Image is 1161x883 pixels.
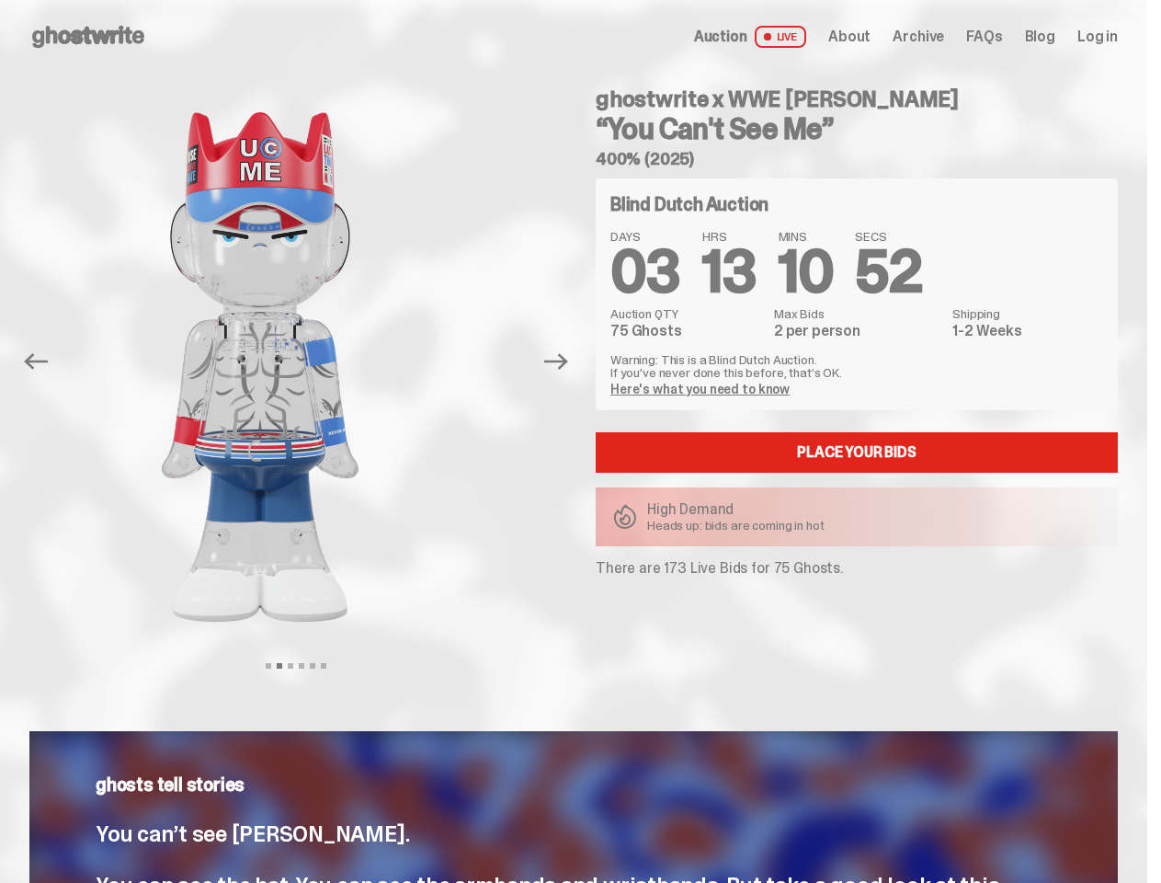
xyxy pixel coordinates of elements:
button: View slide 1 [266,663,271,669]
span: 10 [779,234,834,310]
dt: Max Bids [774,307,941,320]
a: Blog [1025,29,1055,44]
p: High Demand [647,502,825,517]
button: View slide 3 [288,663,293,669]
span: 03 [610,234,680,310]
dd: 2 per person [774,324,941,338]
span: HRS [702,230,757,243]
a: About [828,29,871,44]
button: View slide 5 [310,663,315,669]
a: Place your Bids [596,432,1118,473]
span: DAYS [610,230,680,243]
button: View slide 6 [321,663,326,669]
span: SECS [855,230,922,243]
dt: Shipping [952,307,1103,320]
span: You can’t see [PERSON_NAME]. [96,820,409,848]
dt: Auction QTY [610,307,763,320]
a: Log in [1077,29,1118,44]
button: View slide 2 [277,663,282,669]
h3: “You Can't See Me” [596,114,1118,143]
a: Auction LIVE [694,26,806,48]
span: Auction [694,29,747,44]
button: Previous [16,341,56,382]
img: John_Cena_Hero_3.png [559,74,1028,660]
h5: 400% (2025) [596,151,1118,167]
span: 52 [855,234,922,310]
span: MINS [779,230,834,243]
button: View slide 4 [299,663,304,669]
h4: ghostwrite x WWE [PERSON_NAME] [596,88,1118,110]
p: There are 173 Live Bids for 75 Ghosts. [596,561,1118,576]
p: Warning: This is a Blind Dutch Auction. If you’ve never done this before, that’s OK. [610,353,1103,379]
a: FAQs [966,29,1002,44]
a: Archive [893,29,944,44]
dd: 1-2 Weeks [952,324,1103,338]
dd: 75 Ghosts [610,324,763,338]
p: ghosts tell stories [96,775,1052,794]
button: Next [536,341,576,382]
span: 13 [702,234,757,310]
h4: Blind Dutch Auction [610,195,768,213]
span: LIVE [755,26,807,48]
img: John_Cena_Hero_1.png [26,74,495,660]
a: Here's what you need to know [610,381,790,397]
p: Heads up: bids are coming in hot [647,519,825,532]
